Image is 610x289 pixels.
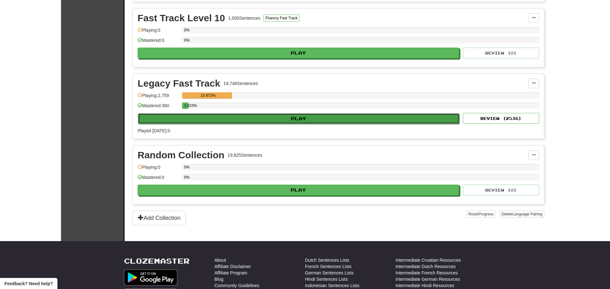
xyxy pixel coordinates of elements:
div: 19,746 Sentences [223,80,258,87]
div: Fast Track Level 10 [138,13,225,23]
span: Open feedback widget [4,280,53,287]
div: 19,825 Sentences [227,152,262,158]
div: 13.972% [184,92,232,99]
button: Play [138,113,459,124]
a: Intermediate Dutch Resources [396,263,456,270]
button: DeleteLanguage Pairing [499,211,544,218]
div: Mastered: 0 [138,37,179,48]
button: Review (0) [463,48,539,58]
a: About [214,257,226,263]
a: Intermediate French Resources [396,270,458,276]
a: Intermediate Croatian Resources [396,257,461,263]
button: ResetProgress [466,211,495,218]
div: Playing: 0 [138,164,179,174]
button: Play [138,185,459,195]
a: Dutch Sentences Lists [305,257,349,263]
button: Play [138,48,459,58]
div: 1.823% [184,102,188,109]
a: Clozemaster [124,257,190,265]
a: Intermediate Hindi Resources [396,282,454,289]
a: Affiliate Program [214,270,247,276]
a: Indonesian Sentences Lists [305,282,359,289]
div: 1,000 Sentences [228,15,260,21]
a: Community Guidelines [214,282,259,289]
a: German Sentences Lists [305,270,354,276]
span: Progress [478,212,494,216]
div: Mastered: 360 [138,102,179,113]
div: Mastered: 0 [138,174,179,185]
div: Playing: 2,759 [138,92,179,103]
button: Review (0) [463,185,539,195]
button: Review (2536) [463,113,539,124]
button: Add Collection [132,211,186,225]
span: Played [DATE]: 0 [138,128,170,133]
div: Legacy Fast Track [138,79,220,88]
img: Get it on Google Play [124,270,177,286]
a: Hindi Sentences Lists [305,276,348,282]
span: Language Pairing [512,212,542,216]
a: French Sentences Lists [305,263,351,270]
div: Random Collection [138,150,224,160]
a: Intermediate German Resources [396,276,460,282]
a: Affiliate Disclaimer [214,263,251,270]
a: Blog [214,276,223,282]
button: Fluency Fast Track [263,15,299,22]
div: Playing: 0 [138,27,179,37]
